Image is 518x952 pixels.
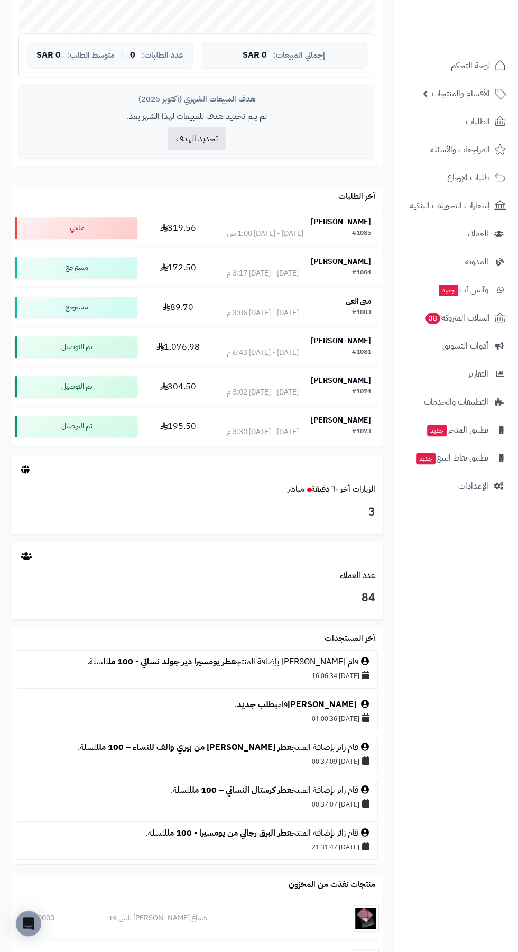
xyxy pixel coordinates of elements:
div: مسترجع [15,257,137,278]
a: عدد العملاء [340,569,375,582]
span: 0 SAR [36,51,61,60]
a: الزيارات آخر ٦٠ دقيقةمباشر [288,483,375,496]
div: [DATE] 00:37:09 [22,754,372,768]
div: قام زائر بإضافة المنتج للسلة. [22,827,372,839]
h3: منتجات نفذت من المخزون [289,880,375,890]
div: قام زائر بإضافة المنتج للسلة. [22,742,372,754]
a: العملاء [401,221,512,246]
h3: آخر الطلبات [338,192,375,202]
span: إشعارات التحويلات البنكية [410,198,490,213]
span: جديد [427,425,447,436]
div: قام [PERSON_NAME] بإضافة المنتج للسلة. [22,656,372,668]
div: 161.0000 [23,913,84,923]
a: إشعارات التحويلات البنكية [401,193,512,218]
strong: [PERSON_NAME] [311,256,371,267]
div: #1083 [352,308,371,318]
div: قام . [22,699,372,711]
a: عطر كرستال النسائي – 100 مل [192,784,291,797]
td: 319.56 [142,208,215,248]
strong: [PERSON_NAME] [311,375,371,386]
div: #1073 [352,427,371,437]
div: #1081 [352,347,371,358]
a: عطر يومسيرا دير جولد نسائي - 100 مل [108,655,236,668]
div: #1074 [352,387,371,398]
span: الطلبات [466,114,490,129]
a: تطبيق المتجرجديد [401,417,512,443]
span: عدد الطلبات: [142,51,183,60]
img: شماغ البسام بلس 19 [353,905,379,931]
span: التطبيقات والخدمات [424,395,488,409]
span: جديد [416,453,436,464]
a: عطر البرق رجالي من يومسيرا - 100 مل [167,827,291,839]
span: جديد [439,285,458,296]
div: [DATE] - [DATE] 1:00 ص [227,228,303,239]
span: تطبيق نقاط البيع [415,451,488,465]
button: تحديد الهدف [168,127,226,150]
p: لم يتم تحديد هدف للمبيعات لهذا الشهر بعد. [27,111,367,123]
a: التطبيقات والخدمات [401,389,512,415]
div: تم التوصيل [15,336,137,358]
div: [DATE] 21:31:47 [22,839,372,854]
a: طلبات الإرجاع [401,165,512,190]
div: [DATE] 16:06:34 [22,668,372,683]
a: [PERSON_NAME] [288,698,356,711]
img: logo-2.png [446,8,508,30]
a: لوحة التحكم [401,53,512,78]
span: الإعدادات [458,479,488,493]
h3: 3 [18,504,375,521]
a: المراجعات والأسئلة [401,137,512,162]
small: مباشر [288,483,304,496]
span: طلبات الإرجاع [447,170,490,185]
td: 172.50 [142,248,215,287]
a: السلات المتروكة38 [401,305,512,331]
td: 89.70 [142,288,215,327]
span: وآتس آب [438,282,488,297]
span: | [121,51,124,59]
div: ملغي [15,217,137,239]
div: [DATE] - [DATE] 6:43 م [227,347,299,358]
a: الإعدادات [401,473,512,499]
span: السلات المتروكة [424,310,490,325]
div: تم التوصيل [15,416,137,437]
span: لوحة التحكم [451,58,490,73]
div: تم التوصيل [15,376,137,397]
span: 38 [425,313,440,324]
span: الأقسام والمنتجات [432,86,490,101]
a: تطبيق نقاط البيعجديد [401,445,512,471]
a: أدوات التسويق [401,333,512,359]
span: إجمالي المبيعات: [273,51,325,60]
a: الطلبات [401,109,512,134]
td: 304.50 [142,367,215,406]
div: قام زائر بإضافة المنتج للسلة. [22,784,372,797]
div: [DATE] 00:37:07 [22,797,372,811]
span: 0 SAR [243,51,267,60]
td: 1,076.98 [142,327,215,367]
a: المدونة [401,249,512,274]
strong: [PERSON_NAME] [311,415,371,426]
a: عطر [PERSON_NAME] من بيري والف للنساء – 100 مل [99,741,291,754]
div: #1085 [352,228,371,239]
h3: 84 [18,589,375,607]
a: وآتس آبجديد [401,277,512,303]
span: العملاء [468,226,488,241]
span: متوسط الطلب: [67,51,115,60]
h3: آخر المستجدات [325,634,375,644]
div: [DATE] - [DATE] 3:17 م [227,268,299,279]
span: 0 [130,51,135,60]
a: التقارير [401,361,512,387]
div: مسترجع [15,297,137,318]
span: التقارير [468,367,488,381]
div: #1084 [352,268,371,279]
span: أدوات التسويق [442,338,488,353]
div: هدف المبيعات الشهري (أكتوبر 2025) [27,94,367,105]
td: 195.50 [142,407,215,446]
span: المراجعات والأسئلة [430,142,490,157]
span: المدونة [465,254,488,269]
a: بطلب جديد [237,698,277,711]
div: شماغ [PERSON_NAME] بلس 19 [108,913,318,923]
div: [DATE] - [DATE] 5:02 م [227,387,299,398]
div: [DATE] - [DATE] 3:06 م [227,308,299,318]
strong: منى العي [346,296,371,307]
span: تطبيق المتجر [426,423,488,437]
strong: [PERSON_NAME] [311,216,371,227]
